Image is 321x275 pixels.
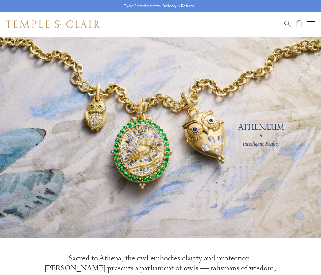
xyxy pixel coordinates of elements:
a: Search [284,20,291,28]
p: Enjoy Complimentary Delivery & Returns [124,3,194,9]
a: Open Shopping Bag [296,20,302,28]
img: Temple St. Clair [6,20,100,28]
button: Open navigation [307,20,315,28]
